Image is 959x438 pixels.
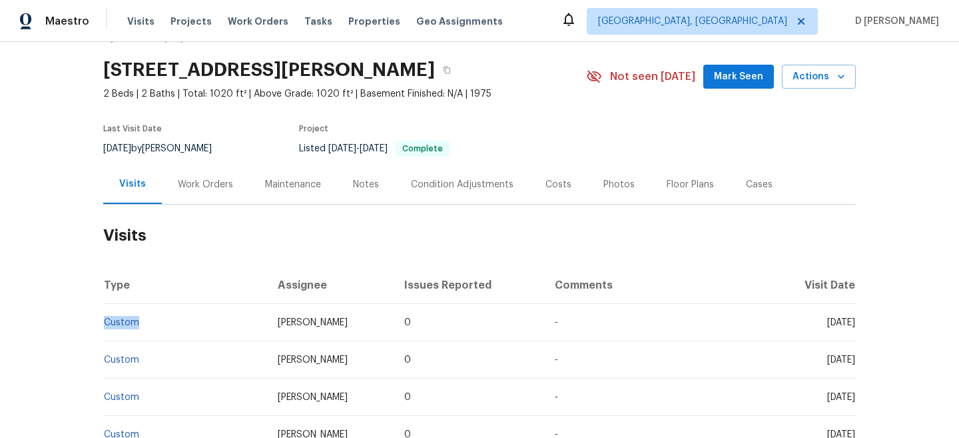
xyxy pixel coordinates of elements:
[435,58,459,82] button: Copy Address
[178,178,233,191] div: Work Orders
[104,355,139,365] a: Custom
[555,355,558,365] span: -
[703,65,774,89] button: Mark Seen
[103,63,435,77] h2: [STREET_ADDRESS][PERSON_NAME]
[299,144,450,153] span: Listed
[45,15,89,28] span: Maestro
[827,318,855,327] span: [DATE]
[714,69,763,85] span: Mark Seen
[850,15,939,28] span: D [PERSON_NAME]
[348,15,400,28] span: Properties
[404,318,411,327] span: 0
[104,393,139,402] a: Custom
[394,267,544,304] th: Issues Reported
[103,205,856,267] h2: Visits
[411,178,513,191] div: Condition Adjustments
[555,318,558,327] span: -
[119,177,146,191] div: Visits
[746,178,773,191] div: Cases
[103,141,228,157] div: by [PERSON_NAME]
[770,267,856,304] th: Visit Date
[278,355,348,365] span: [PERSON_NAME]
[416,15,503,28] span: Geo Assignments
[827,355,855,365] span: [DATE]
[603,178,635,191] div: Photos
[598,15,787,28] span: [GEOGRAPHIC_DATA], [GEOGRAPHIC_DATA]
[610,70,695,83] span: Not seen [DATE]
[265,178,321,191] div: Maintenance
[103,144,131,153] span: [DATE]
[103,125,162,133] span: Last Visit Date
[103,87,586,101] span: 2 Beds | 2 Baths | Total: 1020 ft² | Above Grade: 1020 ft² | Basement Finished: N/A | 1975
[353,178,379,191] div: Notes
[328,144,388,153] span: -
[555,393,558,402] span: -
[360,144,388,153] span: [DATE]
[782,65,856,89] button: Actions
[278,393,348,402] span: [PERSON_NAME]
[827,393,855,402] span: [DATE]
[304,17,332,26] span: Tasks
[397,145,448,153] span: Complete
[170,15,212,28] span: Projects
[667,178,714,191] div: Floor Plans
[328,144,356,153] span: [DATE]
[545,178,571,191] div: Costs
[278,318,348,327] span: [PERSON_NAME]
[228,15,288,28] span: Work Orders
[544,267,770,304] th: Comments
[127,15,155,28] span: Visits
[104,318,139,327] a: Custom
[103,267,267,304] th: Type
[404,355,411,365] span: 0
[299,125,328,133] span: Project
[793,69,845,85] span: Actions
[267,267,394,304] th: Assignee
[404,393,411,402] span: 0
